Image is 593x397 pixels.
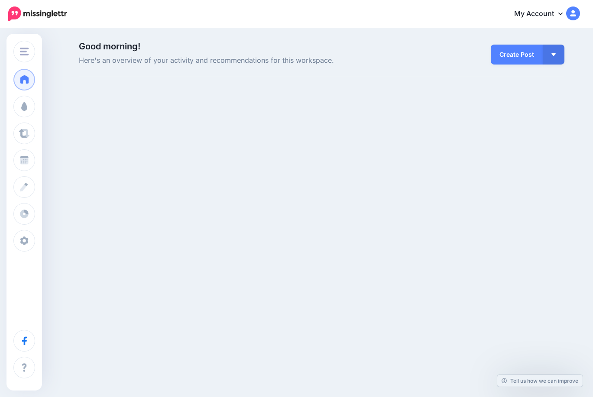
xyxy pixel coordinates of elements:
[20,48,29,55] img: menu.png
[79,55,398,66] span: Here's an overview of your activity and recommendations for this workspace.
[497,375,583,387] a: Tell us how we can improve
[491,45,543,65] a: Create Post
[551,53,556,56] img: arrow-down-white.png
[8,6,67,21] img: Missinglettr
[79,41,140,52] span: Good morning!
[506,3,580,25] a: My Account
